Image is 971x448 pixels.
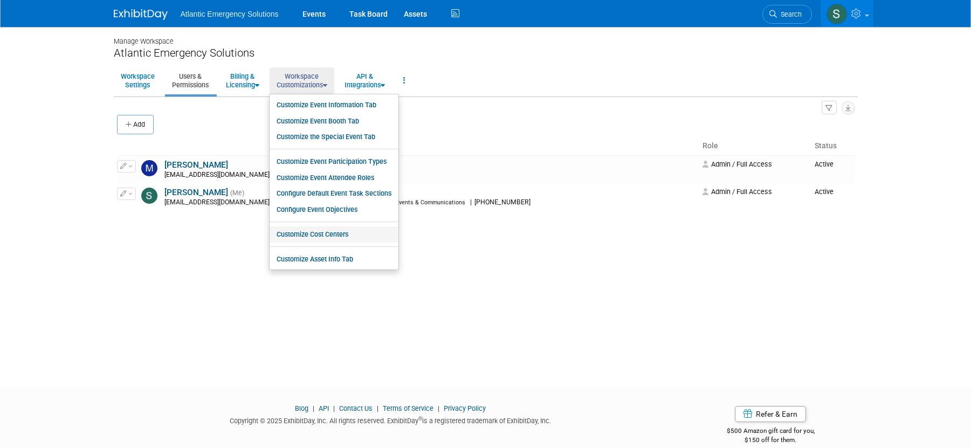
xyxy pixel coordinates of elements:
[698,137,810,155] th: Role
[295,404,308,412] a: Blog
[762,5,812,24] a: Search
[141,188,157,204] img: Stephanie Hood
[472,198,534,206] span: [PHONE_NUMBER]
[165,67,216,94] a: Users &Permissions
[444,404,486,412] a: Privacy Policy
[810,137,855,155] th: Status
[703,160,772,168] span: Admin / Full Access
[114,27,858,46] div: Manage Workspace
[230,189,244,197] span: (Me)
[114,9,168,20] img: ExhibitDay
[815,160,834,168] span: Active
[684,436,858,445] div: $150 off for them.
[164,188,228,197] a: [PERSON_NAME]
[319,404,329,412] a: API
[270,154,398,170] a: Customize Event Participation Types
[338,67,392,94] a: API &Integrations
[777,10,802,18] span: Search
[270,129,398,145] a: Customize the Special Event Tab
[374,404,381,412] span: |
[114,46,858,60] div: Atlantic Emergency Solutions
[435,404,442,412] span: |
[418,416,422,422] sup: ®
[219,67,266,94] a: Billing &Licensing
[330,404,338,412] span: |
[164,171,696,180] div: [EMAIL_ADDRESS][DOMAIN_NAME]
[270,185,398,202] a: Configure Default Event Task Sections
[470,198,472,206] span: |
[181,10,279,18] span: Atlantic Emergency Solutions
[310,404,317,412] span: |
[164,160,228,170] a: [PERSON_NAME]
[815,188,834,196] span: Active
[270,113,398,129] a: Customize Event Booth Tab
[270,251,398,267] a: Customize Asset Info Tab
[339,404,373,412] a: Contact Us
[703,188,772,196] span: Admin / Full Access
[270,97,398,113] a: Customize Event Information Tab
[164,198,696,207] div: [EMAIL_ADDRESS][DOMAIN_NAME]
[684,419,858,444] div: $500 Amazon gift card for you,
[141,160,157,176] img: Mark Lownik
[270,202,398,218] a: Configure Event Objectives
[383,404,433,412] a: Terms of Service
[270,170,398,186] a: Customize Event Attendee Roles
[270,67,334,94] a: WorkspaceCustomizations
[735,406,806,422] a: Refer & Earn
[366,199,465,206] span: Director of Events & Communications
[114,413,668,426] div: Copyright © 2025 ExhibitDay, Inc. All rights reserved. ExhibitDay is a registered trademark of Ex...
[270,226,398,243] a: Customize Cost Centers
[827,4,847,24] img: Stephanie Hood
[117,115,154,134] button: Add
[114,67,162,94] a: WorkspaceSettings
